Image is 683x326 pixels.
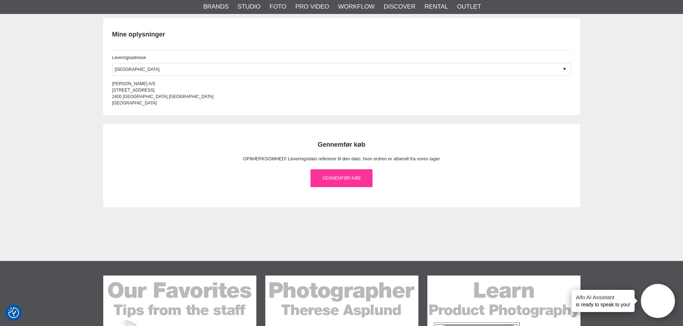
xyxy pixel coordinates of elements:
a: Workflow [338,2,375,11]
button: Samtykkepræferencer [8,306,19,319]
span: [STREET_ADDRESS] [112,88,155,93]
a: Rental [424,2,448,11]
a: Studio [238,2,261,11]
span: 2400 [GEOGRAPHIC_DATA] [GEOGRAPHIC_DATA] [112,94,214,99]
h2: Mine oplysninger [112,30,571,39]
a: Brands [203,2,229,11]
h2: Gennemfør køb [121,140,562,149]
a: Pro Video [295,2,329,11]
a: Gennemfør køb [310,169,373,187]
img: Revisit consent button [8,307,19,318]
a: Foto [270,2,286,11]
p: OPMÆRKSOMHED! Leveringsdato refererer til den dato, hvor ordren er afsendt fra vores lager [121,155,562,163]
h4: Aifo AI Assistant [576,293,630,301]
a: Outlet [457,2,481,11]
span: [GEOGRAPHIC_DATA] [112,101,157,106]
span: Leveringsadresse [112,55,146,60]
span: [PERSON_NAME] A/S [112,81,156,86]
a: Discover [384,2,416,11]
div: is ready to speak to you! [571,290,635,312]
